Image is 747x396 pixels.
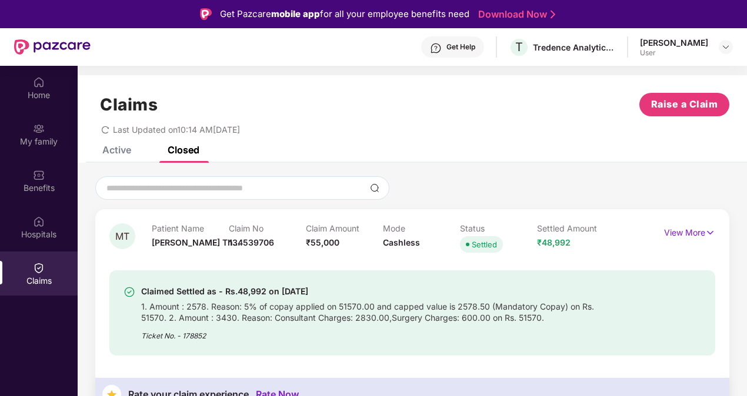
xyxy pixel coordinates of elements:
div: Claimed Settled as - Rs.48,992 on [DATE] [141,284,605,298]
div: 1. Amount : 2578. Reason: 5% of copay applied on 51570.00 and capped value is 2578.50 (Mandatory ... [141,298,605,323]
p: View More [664,223,715,239]
span: Last Updated on 10:14 AM[DATE] [113,125,240,135]
span: redo [101,125,109,135]
div: User [640,48,708,58]
div: Closed [168,144,199,156]
img: Logo [200,8,212,20]
div: Ticket No. - 178852 [141,323,605,341]
img: svg+xml;base64,PHN2ZyBpZD0iU3VjY2Vzcy0zMngzMiIgeG1sbnM9Imh0dHA6Ly93d3cudzMub3JnLzIwMDAvc3ZnIiB3aW... [124,286,135,298]
p: Patient Name [152,223,229,233]
img: svg+xml;base64,PHN2ZyBpZD0iRHJvcGRvd24tMzJ4MzIiIHhtbG5zPSJodHRwOi8vd3d3LnczLm9yZy8yMDAwL3N2ZyIgd2... [721,42,731,52]
span: Cashless [383,237,420,247]
p: Status [460,223,537,233]
span: ₹48,992 [537,237,571,247]
img: svg+xml;base64,PHN2ZyBpZD0iU2VhcmNoLTMyeDMyIiB4bWxucz0iaHR0cDovL3d3dy53My5vcmcvMjAwMC9zdmciIHdpZH... [370,183,379,193]
img: svg+xml;base64,PHN2ZyBpZD0iQ2xhaW0iIHhtbG5zPSJodHRwOi8vd3d3LnczLm9yZy8yMDAwL3N2ZyIgd2lkdGg9IjIwIi... [33,262,45,274]
a: Download Now [478,8,552,21]
strong: mobile app [271,8,320,19]
img: svg+xml;base64,PHN2ZyBpZD0iSG9zcGl0YWxzIiB4bWxucz0iaHR0cDovL3d3dy53My5vcmcvMjAwMC9zdmciIHdpZHRoPS... [33,216,45,227]
button: Raise a Claim [639,93,729,116]
img: svg+xml;base64,PHN2ZyB3aWR0aD0iMjAiIGhlaWdodD0iMjAiIHZpZXdCb3g9IjAgMCAyMCAyMCIgZmlsbD0ibm9uZSIgeG... [33,123,45,135]
span: MT [115,231,129,241]
div: Settled [472,239,497,250]
img: svg+xml;base64,PHN2ZyB4bWxucz0iaHR0cDovL3d3dy53My5vcmcvMjAwMC9zdmciIHdpZHRoPSIxNyIgaGVpZ2h0PSIxNy... [705,226,715,239]
div: Get Help [446,42,475,52]
img: svg+xml;base64,PHN2ZyBpZD0iQmVuZWZpdHMiIHhtbG5zPSJodHRwOi8vd3d3LnczLm9yZy8yMDAwL3N2ZyIgd2lkdGg9Ij... [33,169,45,181]
div: [PERSON_NAME] [640,37,708,48]
img: svg+xml;base64,PHN2ZyBpZD0iSG9tZSIgeG1sbnM9Imh0dHA6Ly93d3cudzMub3JnLzIwMDAvc3ZnIiB3aWR0aD0iMjAiIG... [33,76,45,88]
img: svg+xml;base64,PHN2ZyBpZD0iSGVscC0zMngzMiIgeG1sbnM9Imh0dHA6Ly93d3cudzMub3JnLzIwMDAvc3ZnIiB3aWR0aD... [430,42,442,54]
span: ₹55,000 [306,237,339,247]
img: New Pazcare Logo [14,39,91,55]
img: Stroke [551,8,555,21]
p: Claim No [229,223,306,233]
p: Claim Amount [306,223,383,233]
h1: Claims [100,95,158,115]
span: 134539706 [229,237,274,247]
span: Raise a Claim [651,97,718,112]
p: Mode [383,223,460,233]
div: Tredence Analytics Solutions Private Limited [533,42,615,53]
div: Get Pazcare for all your employee benefits need [220,7,469,21]
p: Settled Amount [537,223,614,233]
span: [PERSON_NAME] Th... [152,237,240,247]
span: T [515,40,523,54]
div: Active [102,144,131,156]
